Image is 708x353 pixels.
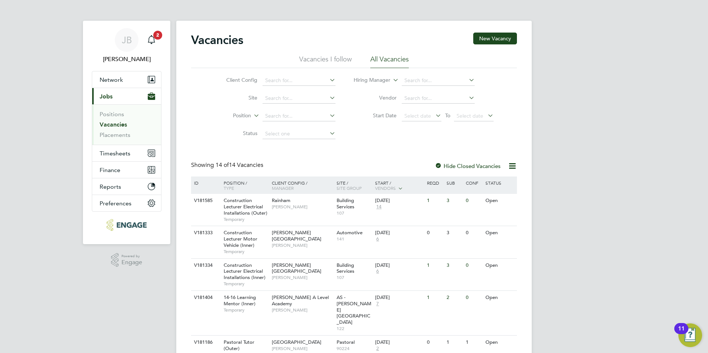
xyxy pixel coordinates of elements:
div: [DATE] [375,230,423,236]
div: 3 [445,226,464,240]
span: [PERSON_NAME] [272,242,333,248]
span: Manager [272,185,294,191]
div: Open [484,336,516,349]
input: Search for... [263,75,335,86]
span: Temporary [224,307,268,313]
h2: Vacancies [191,33,243,47]
span: Automotive [337,229,363,236]
a: Placements [100,131,130,138]
div: [DATE] [375,339,423,346]
span: 14 Vacancies [216,161,263,169]
div: 0 [464,226,483,240]
label: Status [215,130,257,137]
div: Open [484,291,516,305]
div: V181334 [192,259,218,272]
span: 2 [375,346,380,352]
a: Go to home page [92,219,161,231]
span: Engage [121,259,142,266]
div: 1 [425,194,444,208]
li: Vacancies I follow [299,55,352,68]
span: 107 [337,275,372,280]
span: 14-16 Learning Mentor (Inner) [224,294,256,307]
label: Start Date [354,112,397,119]
div: V181333 [192,226,218,240]
div: 0 [425,226,444,240]
span: 141 [337,236,372,242]
div: 11 [678,329,685,338]
span: Building Services [337,197,354,210]
span: [PERSON_NAME] A Level Academy [272,294,329,307]
span: Type [224,185,234,191]
button: New Vacancy [473,33,517,44]
input: Search for... [402,93,475,104]
span: 6 [375,268,380,275]
span: [PERSON_NAME] [272,204,333,210]
span: Temporary [224,249,268,255]
div: Jobs [92,104,161,145]
label: Hiring Manager [348,77,390,84]
a: Powered byEngage [111,253,143,267]
img: huntereducation-logo-retina.png [107,219,146,231]
span: Construction Lecturer Electrical Installations (Outer) [224,197,267,216]
label: Vendor [354,94,397,101]
button: Jobs [92,88,161,104]
nav: Main navigation [83,21,170,244]
div: Open [484,259,516,272]
div: ID [192,176,218,189]
input: Search for... [263,93,335,104]
button: Preferences [92,195,161,211]
span: Timesheets [100,150,130,157]
span: Construction Lecturer Motor Vehicle (Inner) [224,229,257,248]
span: Rainham [272,197,290,204]
span: Jack Baron [92,55,161,64]
span: [PERSON_NAME] [272,307,333,313]
input: Search for... [263,111,335,121]
span: Site Group [337,185,362,191]
div: 1 [425,259,444,272]
span: 107 [337,210,372,216]
div: [DATE] [375,262,423,269]
a: 2 [144,28,159,52]
div: 3 [445,259,464,272]
span: Building Services [337,262,354,275]
button: Open Resource Center, 11 new notifications [678,323,702,347]
button: Timesheets [92,145,161,161]
div: Open [484,194,516,208]
div: [DATE] [375,198,423,204]
div: V181585 [192,194,218,208]
div: 1 [425,291,444,305]
span: Network [100,76,123,83]
button: Reports [92,178,161,195]
span: Pastoral [337,339,355,345]
span: 14 of [216,161,229,169]
a: Positions [100,111,124,118]
span: To [443,111,452,120]
input: Select one [263,129,335,139]
label: Hide Closed Vacancies [435,162,501,169]
span: [PERSON_NAME][GEOGRAPHIC_DATA] [272,229,321,242]
div: 0 [464,291,483,305]
div: 2 [445,291,464,305]
div: Reqd [425,176,444,189]
div: Showing [191,161,265,169]
span: Temporary [224,281,268,287]
div: Site / [335,176,374,194]
span: Select date [404,112,431,119]
span: [GEOGRAPHIC_DATA] [272,339,321,345]
div: 0 [425,336,444,349]
label: Client Config [215,77,257,83]
div: Client Config / [270,176,335,194]
div: 1 [464,336,483,349]
button: Finance [92,162,161,178]
span: Pastoral Tutor (Outer) [224,339,254,352]
span: 14 [375,204,383,210]
div: Position / [218,176,270,194]
li: All Vacancies [370,55,409,68]
span: [PERSON_NAME] [272,275,333,280]
span: [PERSON_NAME] [272,346,333,352]
span: 2 [153,31,162,40]
div: 0 [464,194,483,208]
div: 3 [445,194,464,208]
span: Construction Lecturer Electrical Installations (Inner) [224,262,265,281]
button: Network [92,71,161,88]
